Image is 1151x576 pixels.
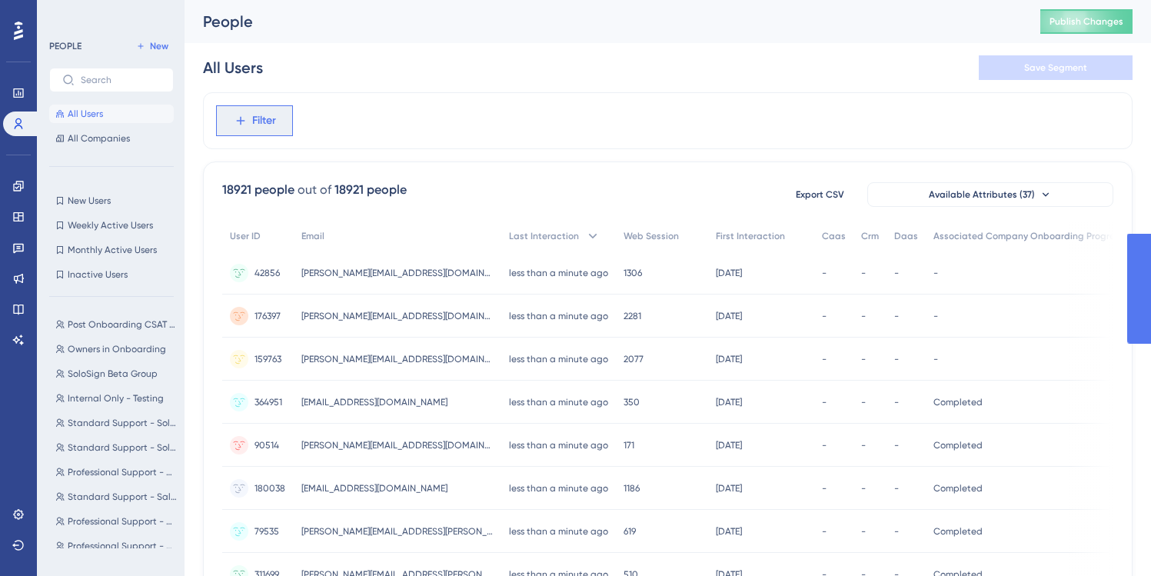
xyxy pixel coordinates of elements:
time: less than a minute ago [509,483,608,494]
span: - [861,525,866,538]
span: - [933,310,938,322]
span: Export CSV [796,188,844,201]
button: SoloSign Beta Group [49,365,183,383]
span: Crm [861,230,879,242]
span: [PERSON_NAME][EMAIL_ADDRESS][DOMAIN_NAME] [301,267,494,279]
span: - [894,353,899,365]
button: New [131,37,174,55]
button: All Users [49,105,174,123]
span: New [150,40,168,52]
span: - [822,310,827,322]
span: 350 [624,396,640,408]
div: People [203,11,1002,32]
span: [PERSON_NAME][EMAIL_ADDRESS][PERSON_NAME][DOMAIN_NAME] [301,525,494,538]
span: - [894,482,899,494]
span: 1186 [624,482,640,494]
span: 42856 [254,267,280,279]
button: Standard Support - Solo Owner Role [49,438,183,457]
span: 159763 [254,353,281,365]
span: Associated Company Onboarding Progress [933,230,1124,242]
span: - [861,439,866,451]
span: Caas [822,230,846,242]
span: [PERSON_NAME][EMAIL_ADDRESS][DOMAIN_NAME] [301,310,494,322]
span: Standard Support - Solo Account & Sales Manager Roles [68,417,177,429]
span: - [861,396,866,408]
span: All Companies [68,132,130,145]
span: - [861,353,866,365]
span: - [894,267,899,279]
span: 2077 [624,353,644,365]
div: All Users [203,57,263,78]
span: Post Onboarding CSAT Survey [68,318,177,331]
time: [DATE] [716,440,742,451]
span: - [894,439,899,451]
span: - [822,525,827,538]
span: Completed [933,525,983,538]
span: 90514 [254,439,279,451]
button: All Companies [49,129,174,148]
span: Weekly Active Users [68,219,153,231]
span: Internal Only - Testing [68,392,164,405]
span: SoloSign Beta Group [68,368,158,380]
span: Publish Changes [1050,15,1123,28]
button: Post Onboarding CSAT Survey [49,315,183,334]
span: Save Segment [1024,62,1087,74]
span: User ID [230,230,261,242]
span: New Users [68,195,111,207]
time: less than a minute ago [509,311,608,321]
div: 18921 people [222,181,294,199]
time: [DATE] [716,268,742,278]
span: 2281 [624,310,641,322]
span: Professional Support - Sales Rep Role [68,466,177,478]
span: Available Attributes (37) [929,188,1035,201]
time: less than a minute ago [509,268,608,278]
span: Filter [252,112,276,130]
button: Professional Support - Solo Account & Sales Manager Roles [49,512,183,531]
time: [DATE] [716,311,742,321]
span: Standard Support - Solo Owner Role [68,441,177,454]
span: Inactive Users [68,268,128,281]
span: Completed [933,396,983,408]
time: less than a minute ago [509,354,608,365]
span: - [822,353,827,365]
button: New Users [49,191,174,210]
span: Completed [933,482,983,494]
div: out of [298,181,331,199]
span: Monthly Active Users [68,244,157,256]
time: [DATE] [716,397,742,408]
span: - [933,353,938,365]
span: Professional Support - Solo Sales Admin Role [68,540,177,552]
span: First Interaction [716,230,785,242]
span: - [861,310,866,322]
button: Standard Support - Sales Rep Role [49,488,183,506]
span: - [822,267,827,279]
span: - [861,267,866,279]
span: - [822,396,827,408]
span: - [822,439,827,451]
span: [EMAIL_ADDRESS][DOMAIN_NAME] [301,396,447,408]
time: [DATE] [716,354,742,365]
button: Export CSV [781,182,858,207]
span: 171 [624,439,634,451]
input: Search [81,75,161,85]
span: [PERSON_NAME][EMAIL_ADDRESS][DOMAIN_NAME] [301,439,494,451]
time: less than a minute ago [509,397,608,408]
button: Filter [216,105,293,136]
div: 18921 people [334,181,407,199]
button: Inactive Users [49,265,174,284]
span: Email [301,230,324,242]
button: Available Attributes (37) [867,182,1113,207]
span: - [822,482,827,494]
span: Daas [894,230,918,242]
button: Standard Support - Solo Account & Sales Manager Roles [49,414,183,432]
span: 180038 [254,482,285,494]
button: Weekly Active Users [49,216,174,235]
span: Completed [933,439,983,451]
time: [DATE] [716,526,742,537]
button: Owners in Onboarding [49,340,183,358]
span: 364951 [254,396,282,408]
span: - [933,267,938,279]
span: - [894,525,899,538]
button: Monthly Active Users [49,241,174,259]
button: Professional Support - Sales Rep Role [49,463,183,481]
